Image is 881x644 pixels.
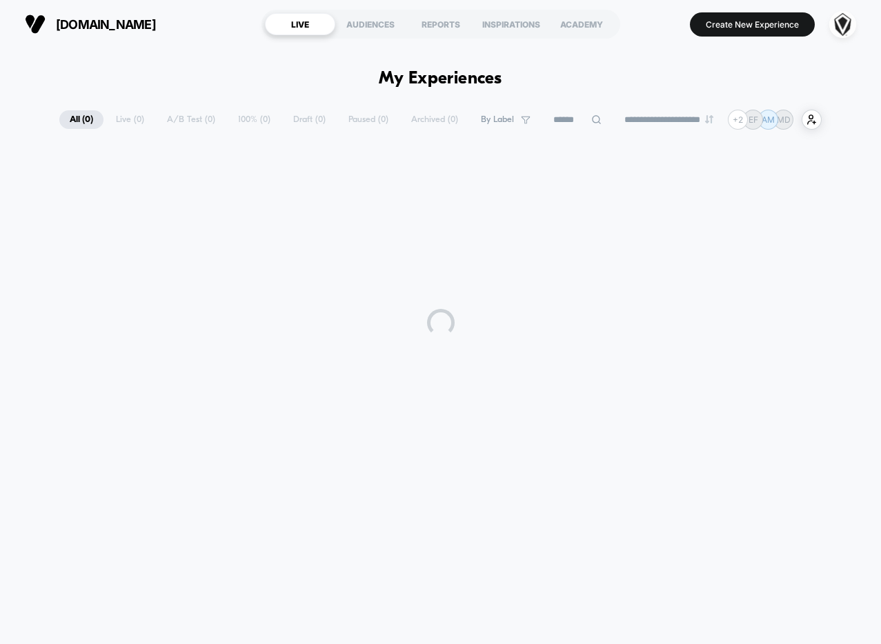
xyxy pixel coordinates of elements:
[777,114,791,125] p: MD
[406,13,476,35] div: REPORTS
[825,10,860,39] button: ppic
[546,13,617,35] div: ACADEMY
[335,13,406,35] div: AUDIENCES
[379,69,502,89] h1: My Experiences
[25,14,46,34] img: Visually logo
[749,114,758,125] p: EF
[728,110,748,130] div: + 2
[476,13,546,35] div: INSPIRATIONS
[21,13,160,35] button: [DOMAIN_NAME]
[829,11,856,38] img: ppic
[56,17,156,32] span: [DOMAIN_NAME]
[59,110,103,129] span: All ( 0 )
[265,13,335,35] div: LIVE
[762,114,775,125] p: AM
[705,115,713,123] img: end
[690,12,815,37] button: Create New Experience
[481,114,514,125] span: By Label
